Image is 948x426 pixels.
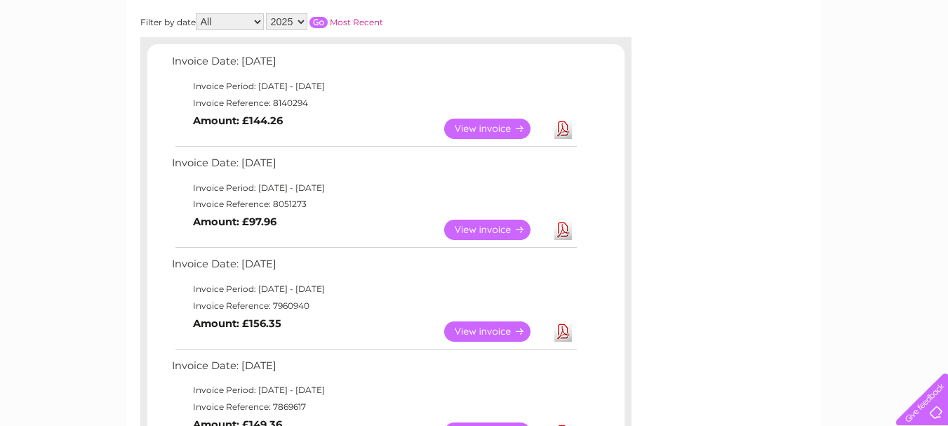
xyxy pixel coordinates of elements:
[554,321,572,342] a: Download
[444,321,547,342] a: View
[168,95,579,112] td: Invoice Reference: 8140294
[168,399,579,415] td: Invoice Reference: 7869617
[33,36,105,79] img: logo.png
[775,60,817,70] a: Telecoms
[554,119,572,139] a: Download
[444,220,547,240] a: View
[168,154,579,180] td: Invoice Date: [DATE]
[140,13,509,30] div: Filter by date
[193,114,283,127] b: Amount: £144.26
[168,281,579,298] td: Invoice Period: [DATE] - [DATE]
[855,60,889,70] a: Contact
[168,255,579,281] td: Invoice Date: [DATE]
[143,8,806,68] div: Clear Business is a trading name of Verastar Limited (registered in [GEOGRAPHIC_DATA] No. 3667643...
[168,78,579,95] td: Invoice Period: [DATE] - [DATE]
[683,7,780,25] a: 0333 014 3131
[168,52,579,78] td: Invoice Date: [DATE]
[168,196,579,213] td: Invoice Reference: 8051273
[701,60,728,70] a: Water
[193,215,276,228] b: Amount: £97.96
[444,119,547,139] a: View
[902,60,935,70] a: Log out
[826,60,846,70] a: Blog
[193,317,281,330] b: Amount: £156.35
[168,180,579,197] td: Invoice Period: [DATE] - [DATE]
[168,298,579,314] td: Invoice Reference: 7960940
[168,382,579,399] td: Invoice Period: [DATE] - [DATE]
[736,60,767,70] a: Energy
[554,220,572,240] a: Download
[330,17,383,27] a: Most Recent
[168,357,579,382] td: Invoice Date: [DATE]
